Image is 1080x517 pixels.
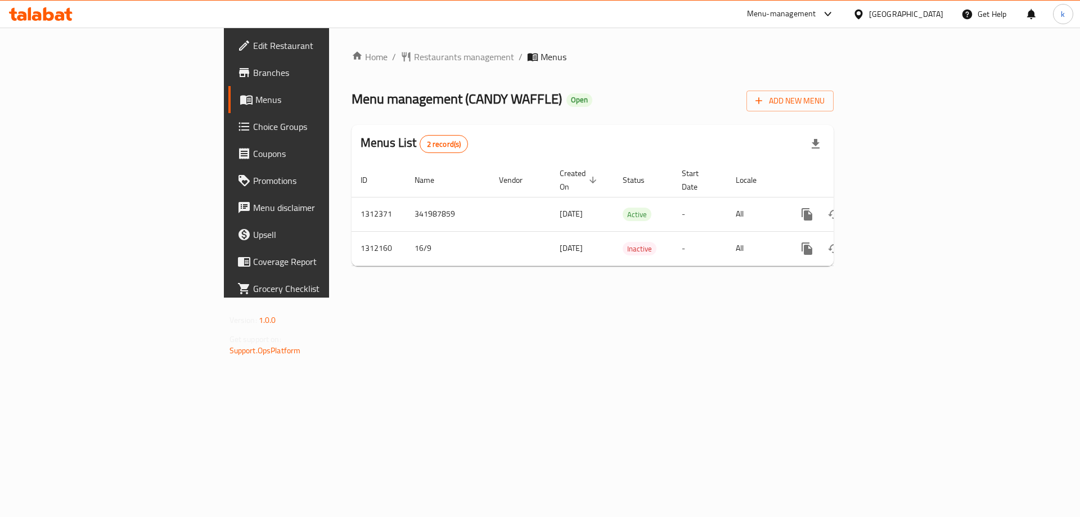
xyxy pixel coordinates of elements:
div: Export file [802,131,829,158]
span: Menu disclaimer [253,201,395,214]
span: Menu management ( CANDY WAFFLE ) [352,86,562,111]
li: / [519,50,523,64]
a: Support.OpsPlatform [229,343,301,358]
span: Edit Restaurant [253,39,395,52]
div: Open [566,93,592,107]
div: Total records count [420,135,469,153]
span: Name [415,173,449,187]
a: Coupons [228,140,404,167]
td: All [727,231,785,266]
span: ID [361,173,382,187]
span: Coupons [253,147,395,160]
span: Choice Groups [253,120,395,133]
nav: breadcrumb [352,50,834,64]
td: 16/9 [406,231,490,266]
div: [GEOGRAPHIC_DATA] [869,8,943,20]
span: Menus [255,93,395,106]
button: Change Status [821,201,848,228]
span: Grocery Checklist [253,282,395,295]
span: Branches [253,66,395,79]
a: Edit Restaurant [228,32,404,59]
td: 341987859 [406,197,490,231]
button: Add New Menu [746,91,834,111]
span: Active [623,208,651,221]
span: Start Date [682,167,713,194]
a: Grocery Checklist [228,275,404,302]
a: Menus [228,86,404,113]
button: more [794,235,821,262]
span: 1.0.0 [259,313,276,327]
span: Version: [229,313,257,327]
span: Open [566,95,592,105]
a: Branches [228,59,404,86]
span: Vendor [499,173,537,187]
div: Inactive [623,242,656,255]
span: Status [623,173,659,187]
th: Actions [785,163,911,197]
span: Add New Menu [755,94,825,108]
td: - [673,197,727,231]
span: Created On [560,167,600,194]
button: more [794,201,821,228]
a: Menu disclaimer [228,194,404,221]
span: Upsell [253,228,395,241]
span: [DATE] [560,241,583,255]
span: k [1061,8,1065,20]
span: Locale [736,173,771,187]
span: Restaurants management [414,50,514,64]
span: [DATE] [560,206,583,221]
td: - [673,231,727,266]
a: Upsell [228,221,404,248]
div: Menu-management [747,7,816,21]
span: Promotions [253,174,395,187]
a: Choice Groups [228,113,404,140]
button: Change Status [821,235,848,262]
a: Promotions [228,167,404,194]
a: Coverage Report [228,248,404,275]
span: Menus [541,50,566,64]
a: Restaurants management [400,50,514,64]
span: Coverage Report [253,255,395,268]
table: enhanced table [352,163,911,266]
span: Get support on: [229,332,281,347]
span: 2 record(s) [420,139,468,150]
span: Inactive [623,242,656,255]
td: All [727,197,785,231]
h2: Menus List [361,134,468,153]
